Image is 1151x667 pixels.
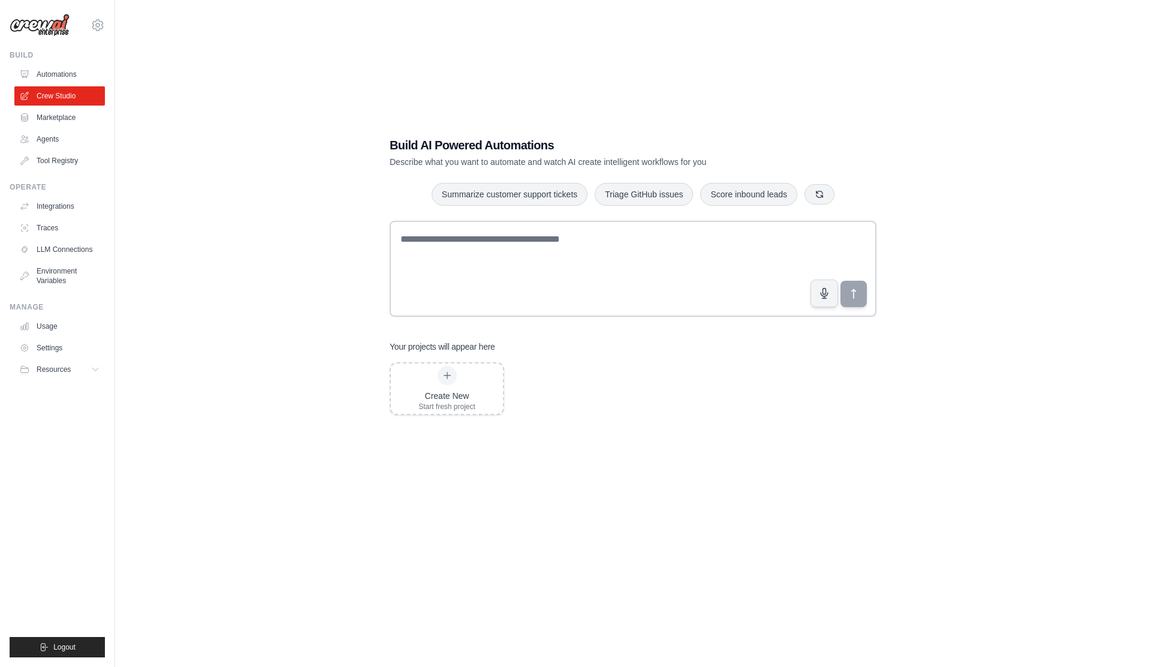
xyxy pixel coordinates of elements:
[14,240,105,259] a: LLM Connections
[14,130,105,149] a: Agents
[418,390,475,402] div: Create New
[810,280,838,307] button: Click to speak your automation idea
[14,360,105,379] button: Resources
[14,65,105,84] a: Automations
[595,183,693,206] button: Triage GitHub issues
[14,86,105,106] a: Crew Studio
[432,183,587,206] button: Summarize customer support tickets
[14,151,105,170] a: Tool Registry
[14,262,105,290] a: Environment Variables
[700,183,797,206] button: Score inbound leads
[390,156,793,168] p: Describe what you want to automate and watch AI create intelligent workflows for you
[390,341,495,353] h3: Your projects will appear here
[10,14,70,37] img: Logo
[53,642,76,652] span: Logout
[14,317,105,336] a: Usage
[418,402,475,411] div: Start fresh project
[10,182,105,192] div: Operate
[10,637,105,657] button: Logout
[14,338,105,357] a: Settings
[14,218,105,238] a: Traces
[10,50,105,60] div: Build
[14,108,105,127] a: Marketplace
[37,365,71,374] span: Resources
[14,197,105,216] a: Integrations
[805,184,834,205] button: Get new suggestions
[10,302,105,312] div: Manage
[390,137,793,154] h1: Build AI Powered Automations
